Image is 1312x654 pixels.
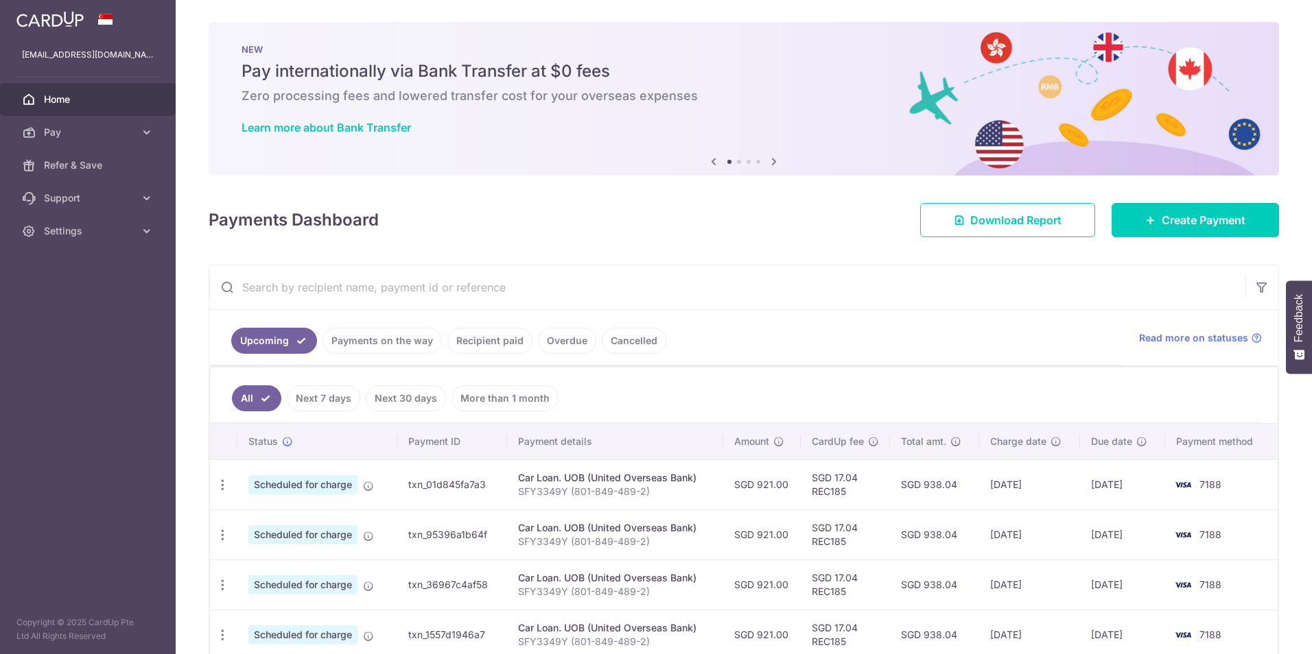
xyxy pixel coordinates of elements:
th: Payment ID [397,424,507,459]
iframe: Opens a widget where you can find more information [1221,613,1298,647]
td: SGD 921.00 [723,509,801,559]
a: All [232,385,281,411]
a: Payments on the way [323,328,442,354]
td: [DATE] [979,509,1080,559]
p: SFY3349Y (801-849-489-2) [518,485,713,498]
td: [DATE] [1080,559,1164,609]
span: Total amt. [901,435,946,448]
img: Bank Card [1169,476,1197,493]
a: More than 1 month [452,385,559,411]
a: Read more on statuses [1139,331,1262,345]
span: Feedback [1293,294,1305,342]
span: Create Payment [1162,212,1245,228]
span: Status [248,435,278,448]
span: Scheduled for charge [248,575,358,594]
td: txn_01d845fa7a3 [397,459,507,509]
span: Home [44,93,134,106]
span: Scheduled for charge [248,525,358,544]
td: [DATE] [1080,459,1164,509]
th: Payment details [507,424,724,459]
span: Download Report [970,212,1062,228]
span: 7188 [1199,479,1221,490]
span: Charge date [990,435,1046,448]
a: Next 7 days [287,385,360,411]
img: CardUp [16,11,84,27]
p: SFY3349Y (801-849-489-2) [518,585,713,598]
span: Due date [1091,435,1132,448]
div: Car Loan. UOB (United Overseas Bank) [518,471,713,485]
span: Amount [734,435,769,448]
img: Bank Card [1169,577,1197,593]
span: Scheduled for charge [248,475,358,494]
img: Bank Card [1169,526,1197,543]
img: Bank Card [1169,627,1197,643]
td: [DATE] [1080,509,1164,559]
h6: Zero processing fees and lowered transfer cost for your overseas expenses [242,88,1246,104]
a: Recipient paid [447,328,532,354]
span: Settings [44,224,134,238]
div: Car Loan. UOB (United Overseas Bank) [518,621,713,635]
span: 7188 [1199,529,1221,540]
input: Search by recipient name, payment id or reference [209,265,1245,309]
a: Overdue [538,328,596,354]
span: Pay [44,125,134,139]
td: SGD 17.04 REC185 [801,509,890,559]
td: txn_36967c4af58 [397,559,507,609]
span: Refer & Save [44,158,134,172]
td: SGD 17.04 REC185 [801,559,890,609]
td: [DATE] [979,559,1080,609]
a: Learn more about Bank Transfer [242,121,411,134]
td: SGD 17.04 REC185 [801,459,890,509]
p: NEW [242,44,1246,55]
span: 7188 [1199,629,1221,640]
span: CardUp fee [812,435,864,448]
span: Read more on statuses [1139,331,1248,345]
td: SGD 938.04 [890,459,979,509]
img: Bank transfer banner [209,22,1279,175]
div: Car Loan. UOB (United Overseas Bank) [518,521,713,535]
td: SGD 921.00 [723,559,801,609]
span: Scheduled for charge [248,625,358,644]
td: SGD 921.00 [723,459,801,509]
p: SFY3349Y (801-849-489-2) [518,535,713,548]
h4: Payments Dashboard [209,208,379,232]
td: SGD 938.04 [890,509,979,559]
td: [DATE] [979,459,1080,509]
span: 7188 [1199,579,1221,590]
td: SGD 938.04 [890,559,979,609]
a: Upcoming [231,328,317,354]
button: Feedback - Show survey [1286,280,1312,374]
td: txn_95396a1b64f [397,509,507,559]
p: SFY3349Y (801-849-489-2) [518,635,713,649]
a: Cancelled [602,328,666,354]
th: Payment method [1165,424,1278,459]
span: Support [44,191,134,205]
a: Next 30 days [366,385,446,411]
div: Car Loan. UOB (United Overseas Bank) [518,571,713,585]
h5: Pay internationally via Bank Transfer at $0 fees [242,60,1246,82]
a: Create Payment [1112,203,1279,237]
a: Download Report [920,203,1095,237]
p: [EMAIL_ADDRESS][DOMAIN_NAME] [22,48,154,62]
